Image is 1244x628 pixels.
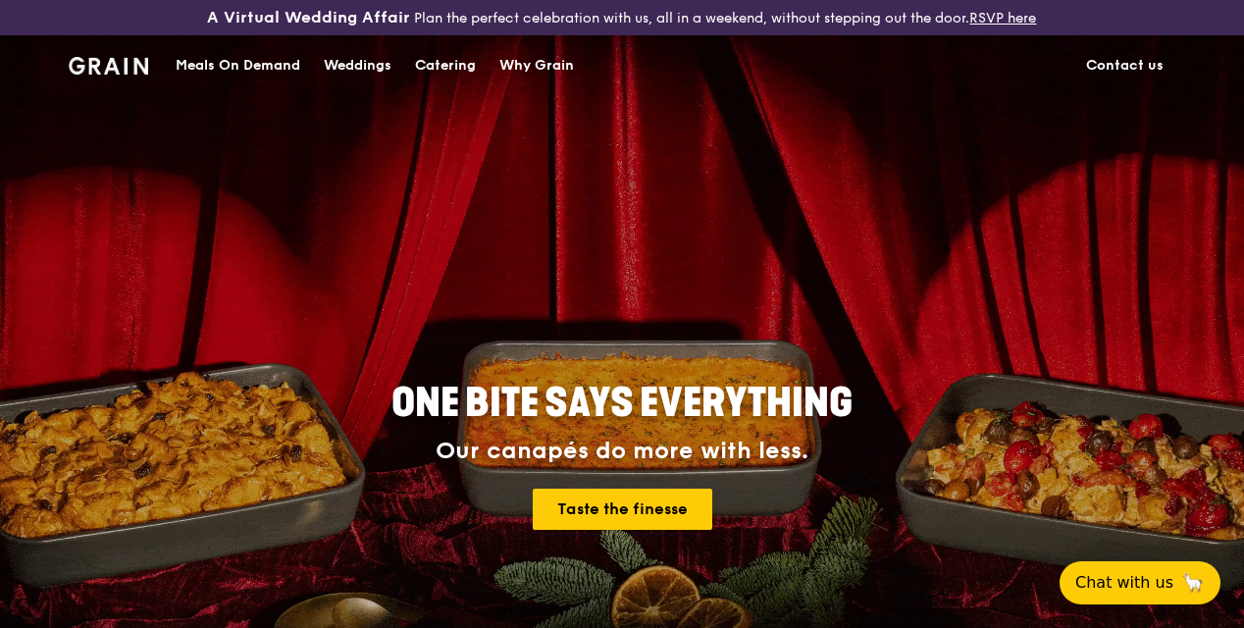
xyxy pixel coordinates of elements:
[1074,36,1175,95] a: Contact us
[324,36,391,95] div: Weddings
[69,57,148,75] img: Grain
[391,380,853,427] span: ONE BITE SAYS EVERYTHING
[1060,561,1220,604] button: Chat with us🦙
[312,36,403,95] a: Weddings
[499,36,574,95] div: Why Grain
[488,36,586,95] a: Why Grain
[403,36,488,95] a: Catering
[207,8,410,27] h3: A Virtual Wedding Affair
[207,8,1036,27] div: Plan the perfect celebration with us, all in a weekend, without stepping out the door.
[1075,571,1173,595] span: Chat with us
[69,34,148,93] a: GrainGrain
[1181,571,1205,595] span: 🦙
[269,438,975,465] div: Our canapés do more with less.
[969,10,1036,26] a: RSVP here
[533,489,712,530] a: Taste the finesse
[415,36,476,95] div: Catering
[176,36,300,95] div: Meals On Demand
